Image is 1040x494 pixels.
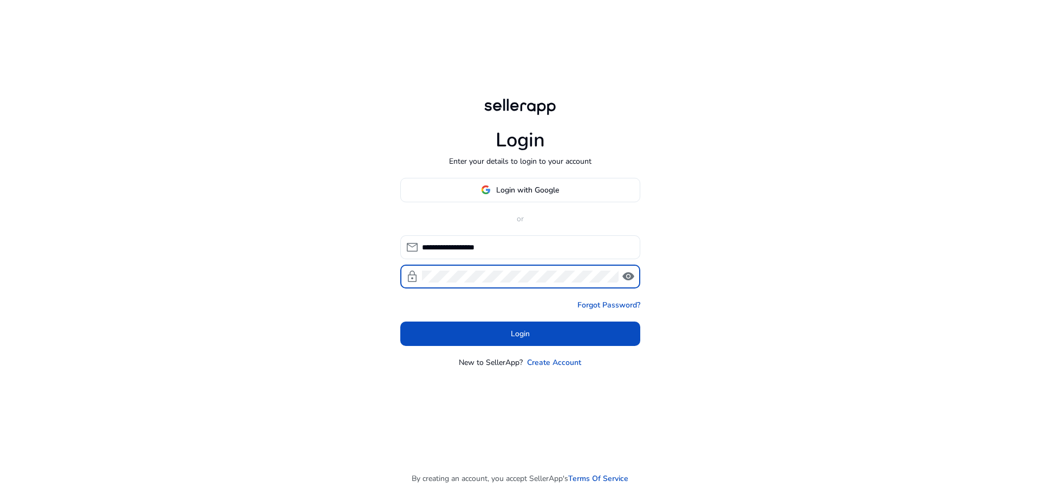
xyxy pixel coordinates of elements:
span: Login with Google [496,184,559,196]
h1: Login [496,129,545,152]
span: lock [406,270,419,283]
p: Enter your details to login to your account [449,156,591,167]
a: Forgot Password? [577,299,640,311]
span: mail [406,241,419,254]
span: Login [511,328,530,339]
a: Terms Of Service [568,473,628,484]
button: Login with Google [400,178,640,202]
p: New to SellerApp? [459,357,523,368]
button: Login [400,322,640,346]
img: google-logo.svg [481,185,491,195]
span: visibility [622,270,635,283]
p: or [400,213,640,224]
a: Create Account [527,357,581,368]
